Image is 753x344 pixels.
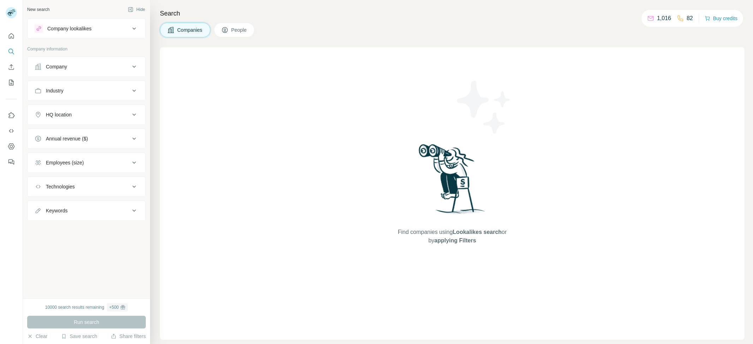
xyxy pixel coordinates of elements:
p: 82 [687,14,693,23]
button: Enrich CSV [6,61,17,73]
button: Quick start [6,30,17,42]
button: Save search [61,333,97,340]
button: Company [28,58,145,75]
button: Feedback [6,156,17,168]
h4: Search [160,8,745,18]
button: Annual revenue ($) [28,130,145,147]
button: Industry [28,82,145,99]
div: Annual revenue ($) [46,135,88,142]
button: Use Surfe API [6,125,17,137]
div: Employees (size) [46,159,84,166]
button: Buy credits [705,13,737,23]
div: 10000 search results remaining [45,303,128,312]
p: Company information [27,46,146,52]
div: Technologies [46,183,75,190]
div: Industry [46,87,64,94]
button: HQ location [28,106,145,123]
div: Company lookalikes [47,25,91,32]
div: HQ location [46,111,72,118]
button: Use Surfe on LinkedIn [6,109,17,122]
span: applying Filters [434,237,476,243]
p: 1,016 [657,14,671,23]
div: Keywords [46,207,67,214]
button: Company lookalikes [28,20,145,37]
span: Lookalikes search [453,229,502,235]
button: Share filters [111,333,146,340]
button: Search [6,45,17,58]
img: Surfe Illustration - Stars [452,76,516,139]
button: Dashboard [6,140,17,153]
button: Employees (size) [28,154,145,171]
button: My lists [6,76,17,89]
span: Find companies using or by [396,228,509,245]
button: Hide [123,4,150,15]
div: + 500 [109,304,119,310]
button: Clear [27,333,47,340]
div: Company [46,63,67,70]
div: New search [27,6,49,13]
img: Surfe Illustration - Woman searching with binoculars [416,142,489,221]
span: People [231,26,247,34]
span: Companies [177,26,203,34]
button: Technologies [28,178,145,195]
button: Keywords [28,202,145,219]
